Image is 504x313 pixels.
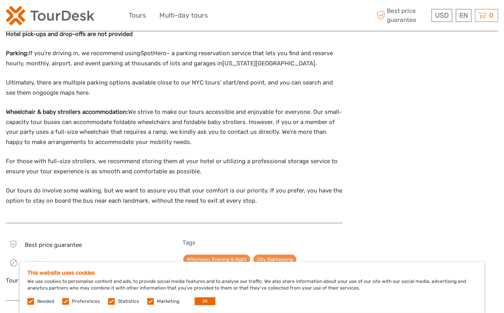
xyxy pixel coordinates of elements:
p: If you're driving in, we recommend using – a parking reservation service that lets you find and r... [6,49,343,68]
h5: Tags [182,239,343,246]
p: Ultimately, there are multiple parking options available close to our NYC tours’ start/end point,... [6,78,343,98]
div: EN [456,9,471,22]
span: No hidden costs [25,260,69,267]
label: Marketing [157,298,179,305]
h5: This website uses cookies [27,270,477,276]
strong: Hotel pick-ups and drop-offs are not provided [6,31,133,38]
div: We use cookies to personalise content and ads, to provide social media features and to analyse ou... [20,262,484,313]
a: Multi-day tours [159,10,208,21]
button: OK [195,297,215,305]
a: SpotHero [140,50,166,57]
span: USD [435,11,449,19]
a: City Sightseeing [253,255,296,264]
a: [US_STATE][GEOGRAPHIC_DATA]. [222,60,317,67]
label: Statistics [118,298,139,305]
a: Afternoon, Evening & Night [183,255,250,264]
img: 2254-3441b4b5-4e5f-4d00-b396-31f1d84a6ebf_logo_small.png [6,6,94,25]
span: 0 [488,11,495,19]
p: Our tours do involve some walking, but we want to assure you that your comfort is our priority. I... [6,186,343,206]
label: Preferences [72,298,100,305]
a: Tours [129,10,146,21]
span: Best price guarantee [25,241,82,248]
p: We're away right now. Please check back later! [11,14,89,20]
a: google maps here. [40,89,90,96]
p: For those with full-size strollers, we recommend storing them at your hotel or utilizing a profes... [6,156,343,176]
div: Tour Operator: [6,277,166,285]
span: Best price guarantee [375,7,430,24]
button: Open LiveChat chat widget [90,12,99,22]
strong: Parking: [6,50,29,57]
p: We strive to make our tours accessible and enjoyable for everyone. Our small-capacity tour buses ... [6,107,343,147]
strong: Wheelchair & baby strollers accommodation: [6,108,128,115]
label: Needed [37,298,54,305]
